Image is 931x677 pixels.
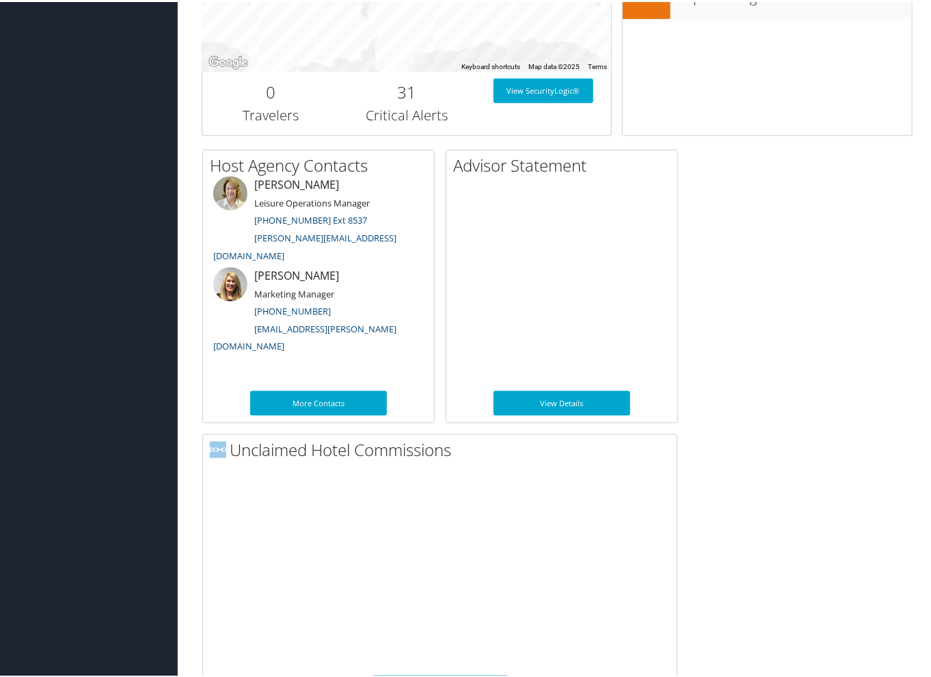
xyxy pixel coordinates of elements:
li: [PERSON_NAME] [206,174,431,265]
img: ali-moffitt.jpg [213,265,247,300]
a: View Details [494,389,630,414]
a: [PHONE_NUMBER] Ext 8537 [254,212,367,224]
h2: Advisor Statement [453,152,677,175]
a: [PHONE_NUMBER] [254,303,331,315]
img: domo-logo.png [210,440,226,456]
h2: 0 [213,79,328,102]
button: Keyboard shortcuts [461,60,520,70]
small: Marketing Manager [254,286,334,298]
h2: Unclaimed Hotel Commissions [210,436,677,460]
img: Google [206,52,251,70]
h2: 31 [349,79,464,102]
h2: Host Agency Contacts [210,152,434,175]
a: More Contacts [250,389,387,414]
li: [PERSON_NAME] [206,265,431,356]
img: meredith-price.jpg [213,174,247,209]
span: Map data ©2025 [528,61,580,68]
a: Terms (opens in new tab) [588,61,607,68]
h3: Travelers [213,104,328,123]
h3: Critical Alerts [349,104,464,123]
a: View SecurityLogic® [494,77,593,101]
a: [EMAIL_ADDRESS][PERSON_NAME][DOMAIN_NAME] [213,321,396,351]
a: [PERSON_NAME][EMAIL_ADDRESS][DOMAIN_NAME] [213,230,396,260]
small: Leisure Operations Manager [254,195,370,207]
a: Open this area in Google Maps (opens a new window) [206,52,251,70]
